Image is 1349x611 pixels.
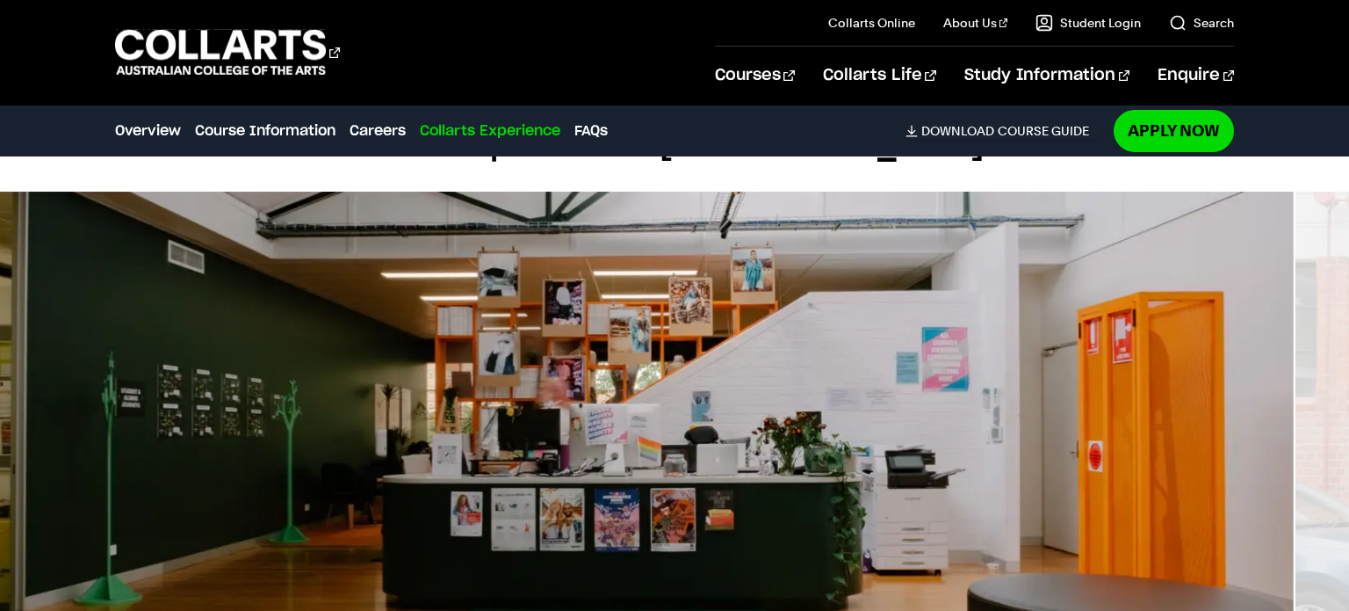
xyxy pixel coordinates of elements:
[1169,14,1234,32] a: Search
[1114,110,1234,151] a: Apply Now
[1158,47,1234,105] a: Enquire
[195,120,335,142] a: Course Information
[420,120,560,142] a: Collarts Experience
[1035,14,1141,32] a: Student Login
[574,120,608,142] a: FAQs
[715,47,795,105] a: Courses
[964,47,1129,105] a: Study Information
[115,27,340,77] div: Go to homepage
[828,14,915,32] a: Collarts Online
[115,120,181,142] a: Overview
[350,120,406,142] a: Careers
[943,14,1008,32] a: About Us
[823,47,936,105] a: Collarts Life
[921,123,994,139] span: Download
[905,123,1103,139] a: DownloadCourse Guide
